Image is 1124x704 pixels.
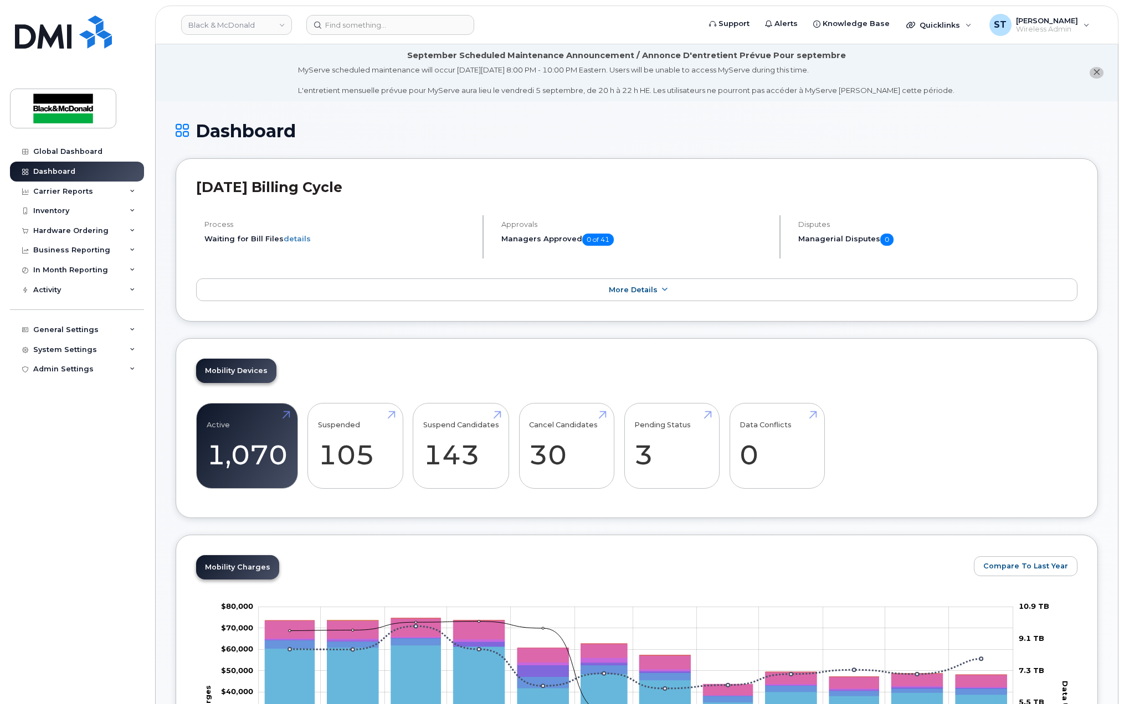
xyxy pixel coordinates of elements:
a: Suspend Candidates 143 [423,410,499,483]
g: $0 [221,623,253,632]
h4: Process [204,220,473,229]
span: 0 [880,234,894,246]
a: Active 1,070 [207,410,288,483]
div: MyServe scheduled maintenance will occur [DATE][DATE] 8:00 PM - 10:00 PM Eastern. Users will be u... [298,65,954,96]
h4: Approvals [501,220,770,229]
tspan: $40,000 [221,687,253,696]
g: $0 [221,602,253,611]
g: $0 [221,644,253,653]
tspan: $60,000 [221,644,253,653]
a: Pending Status 3 [634,410,709,483]
h5: Managers Approved [501,234,770,246]
h2: [DATE] Billing Cycle [196,179,1077,195]
li: Waiting for Bill Files [204,234,473,244]
a: Mobility Charges [196,555,279,579]
tspan: 9.1 TB [1019,634,1044,643]
a: Mobility Devices [196,359,276,383]
g: $0 [221,666,253,675]
g: $0 [221,687,253,696]
h1: Dashboard [176,121,1098,141]
a: Suspended 105 [318,410,393,483]
tspan: $80,000 [221,602,253,611]
h4: Disputes [798,220,1077,229]
button: close notification [1090,67,1104,79]
a: Cancel Candidates 30 [529,410,604,483]
span: More Details [609,286,658,294]
tspan: $70,000 [221,623,253,632]
tspan: $50,000 [221,666,253,675]
tspan: 10.9 TB [1019,602,1049,611]
span: 0 of 41 [582,234,614,246]
a: details [284,234,311,243]
button: Compare To Last Year [974,556,1077,576]
div: September Scheduled Maintenance Announcement / Annonce D'entretient Prévue Pour septembre [407,50,846,61]
tspan: 7.3 TB [1019,666,1044,675]
h5: Managerial Disputes [798,234,1077,246]
a: Data Conflicts 0 [740,410,814,483]
span: Compare To Last Year [983,561,1068,571]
